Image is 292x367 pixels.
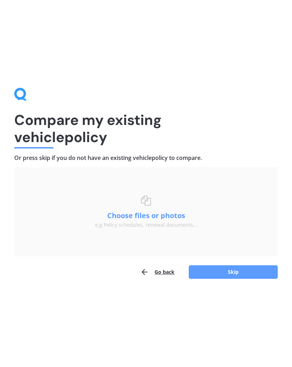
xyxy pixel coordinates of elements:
[14,154,278,162] h4: Or press skip if you do not have an existing vehicle policy to compare.
[14,111,278,146] h1: Compare my existing vehicle policy
[140,265,174,279] button: Go back
[95,222,197,228] div: e.g Policy schedules, renewal documents...
[189,265,278,279] button: Skip
[101,212,191,219] button: Choose files or photos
